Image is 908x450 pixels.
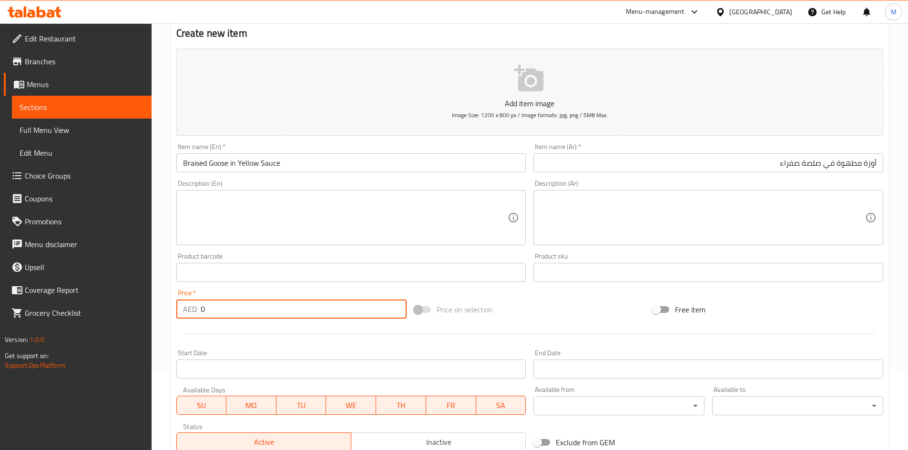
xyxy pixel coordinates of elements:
h2: Create new item [176,26,883,40]
a: Branches [4,50,152,73]
a: Coupons [4,187,152,210]
a: Menus [4,73,152,96]
span: Active [181,435,347,449]
span: Inactive [355,435,522,449]
span: Menu disclaimer [25,239,144,250]
a: Edit Menu [12,141,152,164]
span: SA [480,399,522,412]
a: Grocery Checklist [4,301,152,324]
span: Full Menu View [20,124,144,136]
span: SU [181,399,223,412]
a: Promotions [4,210,152,233]
span: Promotions [25,216,144,227]
span: Choice Groups [25,170,144,181]
a: Full Menu View [12,119,152,141]
button: MO [226,396,276,415]
span: 1.0.0 [30,333,44,346]
div: [GEOGRAPHIC_DATA] [729,7,792,17]
button: FR [426,396,476,415]
button: WE [326,396,376,415]
a: Support.OpsPlatform [5,359,65,371]
span: Image Size: 1200 x 800 px / Image formats: jpg, png / 5MB Max. [452,110,608,120]
input: Please enter price [201,300,407,319]
span: Free item [675,304,705,315]
input: Enter name Ar [533,153,883,172]
button: SU [176,396,227,415]
span: TH [380,399,422,412]
span: Upsell [25,261,144,273]
span: TU [280,399,323,412]
button: TH [376,396,426,415]
span: Edit Menu [20,147,144,159]
span: WE [330,399,372,412]
span: Coupons [25,193,144,204]
div: ​ [712,396,883,415]
div: Menu-management [626,6,684,18]
span: Edit Restaurant [25,33,144,44]
span: Exclude from GEM [556,437,615,448]
p: AED [183,303,197,315]
a: Edit Restaurant [4,27,152,50]
input: Please enter product barcode [176,263,526,282]
span: Grocery Checklist [25,307,144,319]
span: FR [430,399,472,412]
a: Choice Groups [4,164,152,187]
span: Menus [27,79,144,90]
span: Version: [5,333,28,346]
a: Menu disclaimer [4,233,152,256]
a: Coverage Report [4,279,152,301]
span: Price on selection [437,304,493,315]
input: Please enter product sku [533,263,883,282]
span: Sections [20,101,144,113]
span: M [891,7,897,17]
div: ​ [533,396,704,415]
span: Get support on: [5,350,49,362]
input: Enter name En [176,153,526,172]
span: MO [230,399,273,412]
a: Sections [12,96,152,119]
button: TU [276,396,326,415]
a: Upsell [4,256,152,279]
span: Branches [25,56,144,67]
button: SA [476,396,526,415]
span: Coverage Report [25,284,144,296]
p: Add item image [191,98,868,109]
button: Add item imageImage Size: 1200 x 800 px / Image formats: jpg, png / 5MB Max. [176,49,883,136]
